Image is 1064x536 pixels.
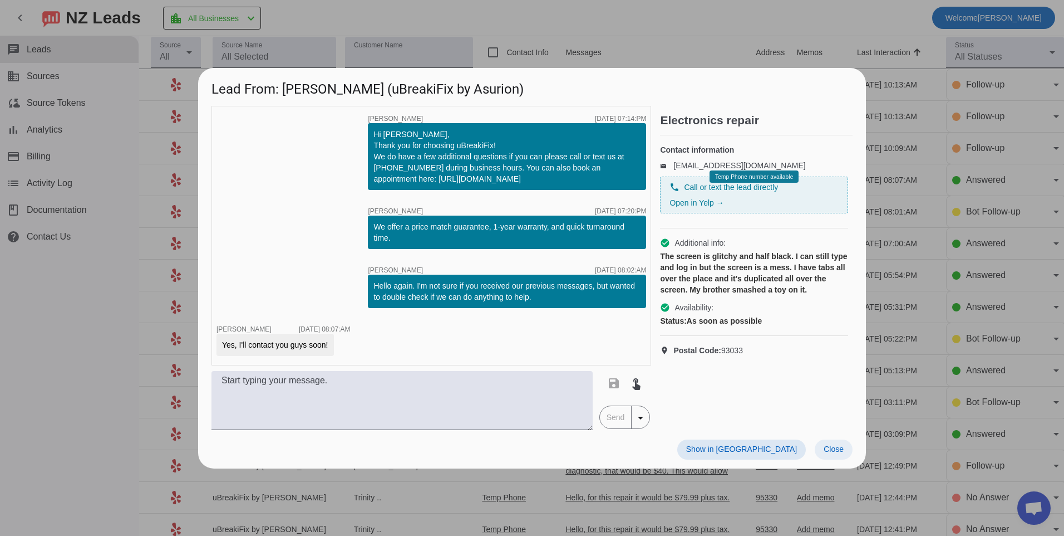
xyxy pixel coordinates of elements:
[595,208,646,215] div: [DATE] 07:20:PM
[660,163,673,168] mat-icon: email
[677,440,806,460] button: Show in [GEOGRAPHIC_DATA]
[373,280,641,303] div: Hello again. I'm not sure if you received our previous messages, but wanted to double check if we...
[815,440,853,460] button: Close
[674,237,726,248] span: Additional info:
[660,144,848,155] h4: Contact information
[660,115,853,126] h2: Electronics repair
[660,303,670,313] mat-icon: check_circle
[216,325,272,333] span: [PERSON_NAME]
[674,302,713,313] span: Availability:
[660,315,848,327] div: As soon as possible
[368,115,423,122] span: [PERSON_NAME]
[373,129,641,184] div: Hi [PERSON_NAME], Thank you for choosing uBreakiFix! We do have a few additional questions if you...
[824,445,844,454] span: Close
[660,238,670,248] mat-icon: check_circle
[368,208,423,215] span: [PERSON_NAME]
[673,346,721,355] strong: Postal Code:
[595,115,646,122] div: [DATE] 07:14:PM
[368,267,423,274] span: [PERSON_NAME]
[669,182,679,192] mat-icon: phone
[715,174,793,180] span: Temp Phone number available
[222,339,328,350] div: Yes, I'll contact you guys soon!
[373,221,641,243] div: We offer a price match guarantee, 1-year warranty, and quick turnaround time.​
[198,68,866,105] h1: Lead From: [PERSON_NAME] (uBreakiFix by Asurion)
[634,411,647,425] mat-icon: arrow_drop_down
[660,316,686,325] strong: Status:
[669,198,723,207] a: Open in Yelp →
[673,161,805,170] a: [EMAIL_ADDRESS][DOMAIN_NAME]
[660,251,848,295] div: The screen is glitchy and half black. I can still type and log in but the screen is a mess. I hav...
[686,445,797,454] span: Show in [GEOGRAPHIC_DATA]
[684,182,778,193] span: Call or text the lead directly
[299,326,350,333] div: [DATE] 08:07:AM
[629,377,643,390] mat-icon: touch_app
[660,346,673,355] mat-icon: location_on
[673,345,743,356] span: 93033
[595,267,646,274] div: [DATE] 08:02:AM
